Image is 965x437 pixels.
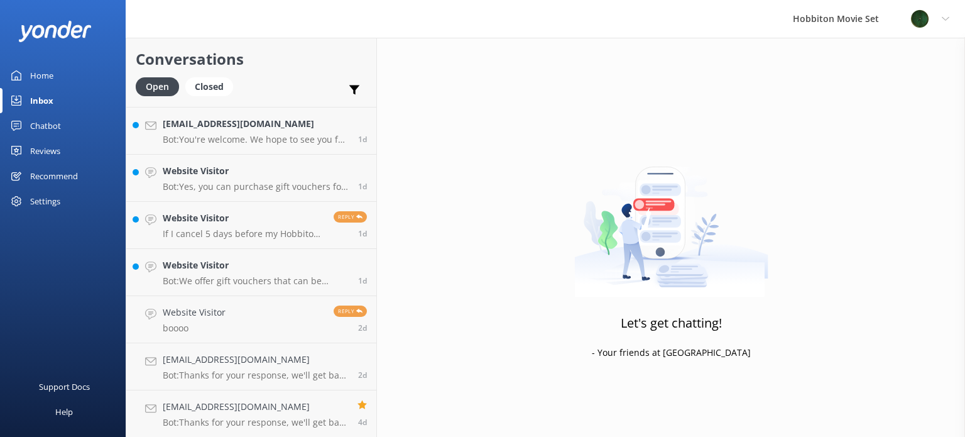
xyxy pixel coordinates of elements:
[358,228,367,239] span: 11:17am 10-Aug-2025 (UTC +12:00) Pacific/Auckland
[30,113,61,138] div: Chatbot
[30,88,53,113] div: Inbox
[358,275,367,286] span: 11:13am 10-Aug-2025 (UTC +12:00) Pacific/Auckland
[39,374,90,399] div: Support Docs
[163,211,324,225] h4: Website Visitor
[126,108,376,155] a: [EMAIL_ADDRESS][DOMAIN_NAME]Bot:You're welcome. We hope to see you for an adventure soon!1d
[358,181,367,192] span: 11:35am 10-Aug-2025 (UTC +12:00) Pacific/Auckland
[358,323,367,333] span: 08:26pm 08-Aug-2025 (UTC +12:00) Pacific/Auckland
[19,21,91,41] img: yonder-white-logo.png
[358,417,367,428] span: 12:15pm 07-Aug-2025 (UTC +12:00) Pacific/Auckland
[126,155,376,202] a: Website VisitorBot:Yes, you can purchase gift vouchers for our tour experiences. You can request ...
[163,417,348,428] p: Bot: Thanks for your response, we'll get back to you as soon as we can during opening hours.
[126,249,376,296] a: Website VisitorBot:We offer gift vouchers that can be redeemed for our tour experiences. You can ...
[163,370,349,381] p: Bot: Thanks for your response, we'll get back to you as soon as we can during opening hours.
[910,9,929,28] img: 34-1625720359.png
[30,138,60,163] div: Reviews
[163,228,324,240] p: If I cancel 5 days before my Hobbiton Movie Set Tour, will I receive a full refund?
[126,202,376,249] a: Website VisitorIf I cancel 5 days before my Hobbiton Movie Set Tour, will I receive a full refund...
[163,275,349,287] p: Bot: We offer gift vouchers that can be redeemed for our tour experiences. You can request gift v...
[358,370,367,380] span: 01:52pm 08-Aug-2025 (UTC +12:00) Pacific/Auckland
[30,189,60,214] div: Settings
[185,77,233,96] div: Closed
[136,77,179,96] div: Open
[163,164,349,178] h4: Website Visitor
[163,400,348,414] h4: [EMAIL_ADDRESS][DOMAIN_NAME]
[126,343,376,390] a: [EMAIL_ADDRESS][DOMAIN_NAME]Bot:Thanks for your response, we'll get back to you as soon as we can...
[55,399,73,424] div: Help
[163,323,226,334] p: boooo
[621,313,722,333] h3: Let's get chatting!
[136,79,185,93] a: Open
[30,163,78,189] div: Recommend
[163,353,349,367] h4: [EMAIL_ADDRESS][DOMAIN_NAME]
[163,181,349,192] p: Bot: Yes, you can purchase gift vouchers for our tour experiences. You can request them via the f...
[592,346,751,360] p: - Your friends at [GEOGRAPHIC_DATA]
[136,47,367,71] h2: Conversations
[126,296,376,343] a: Website VisitorbooooReply2d
[30,63,53,88] div: Home
[574,140,768,297] img: artwork of a man stealing a conversation from at giant smartphone
[163,117,349,131] h4: [EMAIL_ADDRESS][DOMAIN_NAME]
[334,306,367,317] span: Reply
[358,134,367,145] span: 12:13pm 10-Aug-2025 (UTC +12:00) Pacific/Auckland
[334,211,367,223] span: Reply
[163,306,226,319] h4: Website Visitor
[185,79,239,93] a: Closed
[163,258,349,272] h4: Website Visitor
[163,134,349,145] p: Bot: You're welcome. We hope to see you for an adventure soon!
